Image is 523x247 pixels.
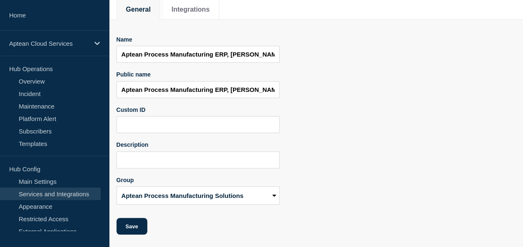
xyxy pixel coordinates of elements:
[116,36,280,43] div: Name
[126,6,151,13] button: General
[116,116,280,133] input: Custom ID
[9,40,89,47] p: Aptean Cloud Services
[116,46,280,63] input: Name
[116,177,280,183] div: Group
[116,186,280,205] select: Group
[116,141,280,148] div: Description
[116,218,147,235] button: Save
[116,106,280,113] div: Custom ID
[116,71,280,78] div: Public name
[116,151,280,168] input: Description
[171,6,210,13] button: Integrations
[116,81,280,98] input: Public name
